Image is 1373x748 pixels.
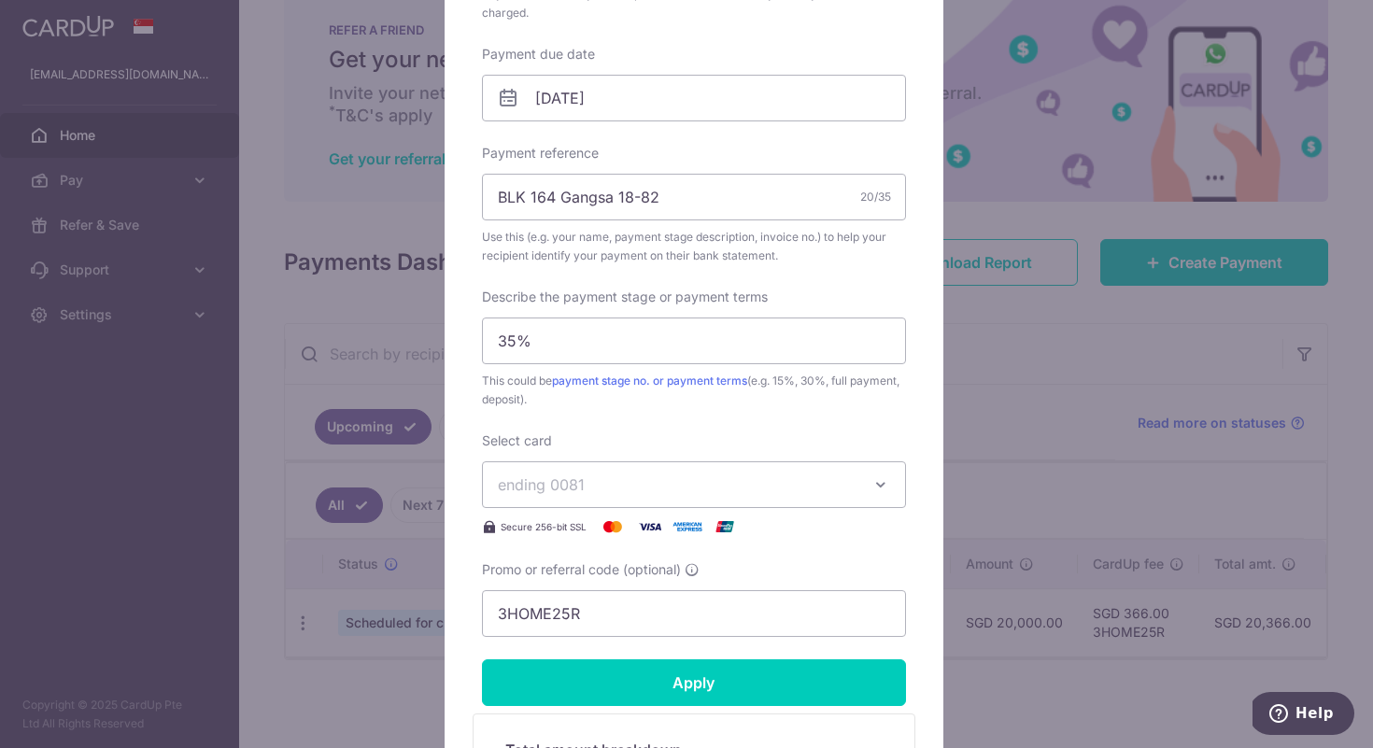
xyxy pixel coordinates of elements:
label: Payment due date [482,45,595,64]
a: payment stage no. or payment terms [552,374,747,388]
label: Describe the payment stage or payment terms [482,288,768,306]
span: ending 0081 [498,475,585,494]
label: Payment reference [482,144,599,162]
label: Select card [482,431,552,450]
input: DD / MM / YYYY [482,75,906,121]
div: 20/35 [860,188,891,206]
span: This could be (e.g. 15%, 30%, full payment, deposit). [482,372,906,409]
img: UnionPay [706,515,743,538]
input: Apply [482,659,906,706]
iframe: Opens a widget where you can find more information [1253,692,1354,739]
span: Promo or referral code (optional) [482,560,681,579]
button: ending 0081 [482,461,906,508]
span: Secure 256-bit SSL [501,519,587,534]
span: Use this (e.g. your name, payment stage description, invoice no.) to help your recipient identify... [482,228,906,265]
img: Visa [631,515,669,538]
img: Mastercard [594,515,631,538]
img: American Express [669,515,706,538]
